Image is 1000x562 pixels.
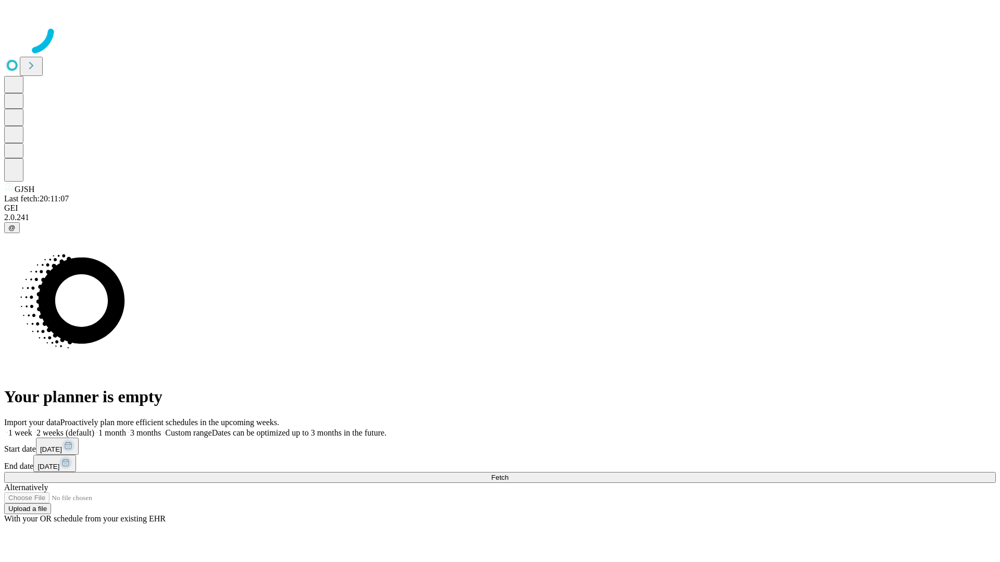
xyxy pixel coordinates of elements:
[4,203,996,213] div: GEI
[8,428,32,437] span: 1 week
[4,483,48,492] span: Alternatively
[40,445,62,453] span: [DATE]
[4,503,51,514] button: Upload a file
[4,387,996,406] h1: Your planner is empty
[36,438,79,455] button: [DATE]
[60,418,279,427] span: Proactively plan more efficient schedules in the upcoming weeks.
[165,428,211,437] span: Custom range
[4,418,60,427] span: Import your data
[8,224,16,232] span: @
[37,463,59,470] span: [DATE]
[36,428,94,437] span: 2 weeks (default)
[4,194,69,203] span: Last fetch: 20:11:07
[15,185,34,194] span: GJSH
[212,428,386,437] span: Dates can be optimized up to 3 months in the future.
[4,455,996,472] div: End date
[4,222,20,233] button: @
[4,514,166,523] span: With your OR schedule from your existing EHR
[98,428,126,437] span: 1 month
[4,438,996,455] div: Start date
[33,455,76,472] button: [DATE]
[4,213,996,222] div: 2.0.241
[491,474,508,481] span: Fetch
[130,428,161,437] span: 3 months
[4,472,996,483] button: Fetch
